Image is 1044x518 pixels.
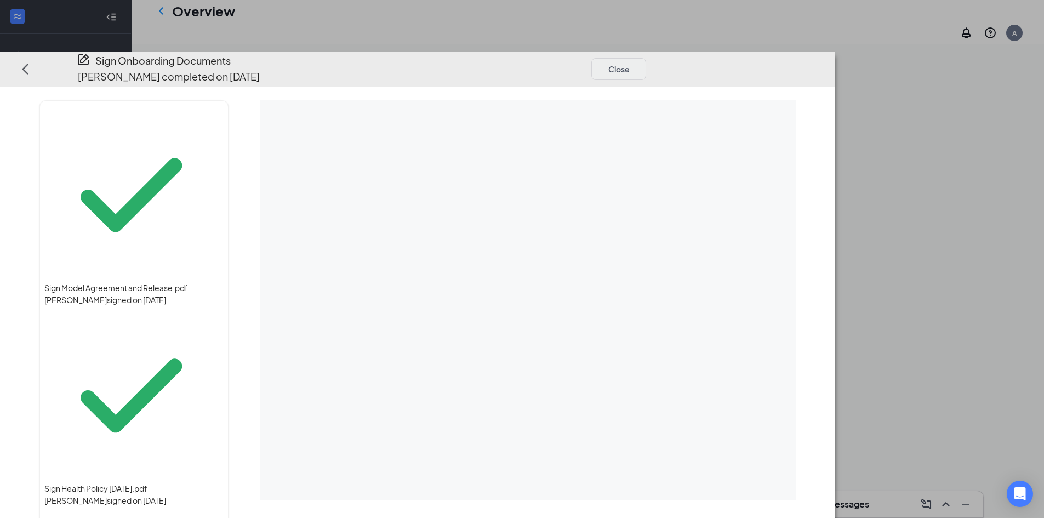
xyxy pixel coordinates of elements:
div: Open Intercom Messenger [1007,481,1033,507]
div: [PERSON_NAME] signed on [DATE] [44,294,224,306]
span: Sign Model Agreement and Release.pdf [44,282,224,294]
svg: Checkmark [44,108,218,282]
span: Sign Health Policy [DATE].pdf [44,482,224,494]
p: [PERSON_NAME] completed on [DATE] [78,69,260,84]
svg: CompanyDocumentIcon [77,53,90,66]
h4: Sign Onboarding Documents [95,53,231,69]
button: Close [591,58,646,79]
div: [PERSON_NAME] signed on [DATE] [44,494,224,506]
svg: Checkmark [44,309,218,482]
